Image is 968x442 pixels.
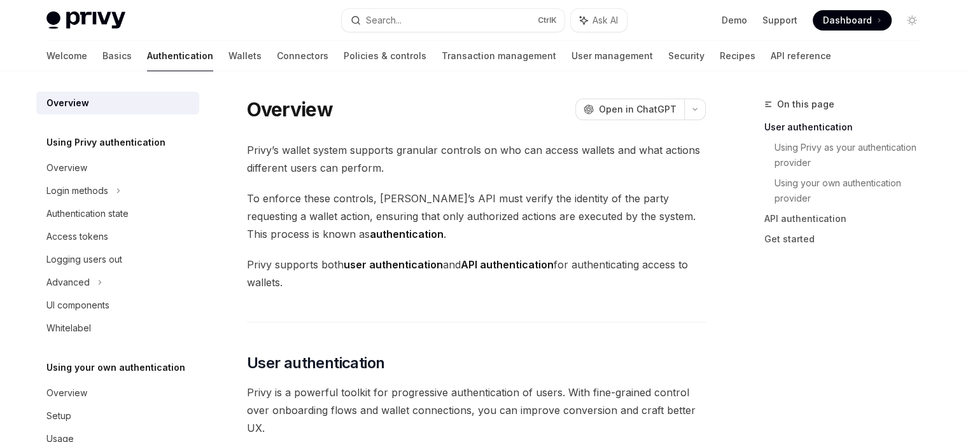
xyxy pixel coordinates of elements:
div: Logging users out [46,252,122,267]
a: Support [762,14,797,27]
a: API authentication [764,209,932,229]
span: Ctrl K [538,15,557,25]
div: Overview [46,160,87,176]
button: Open in ChatGPT [575,99,684,120]
span: Dashboard [823,14,872,27]
span: Privy’s wallet system supports granular controls on who can access wallets and what actions diffe... [247,141,706,177]
div: Setup [46,408,71,424]
span: On this page [777,97,834,112]
a: Wallets [228,41,262,71]
a: Setup [36,404,199,427]
strong: user authentication [344,258,443,271]
a: Demo [722,14,747,27]
h1: Overview [247,98,333,121]
a: Recipes [720,41,755,71]
a: Policies & controls [344,41,426,71]
a: Using your own authentication provider [775,173,932,209]
a: Authentication state [36,202,199,225]
a: Connectors [277,41,328,71]
div: UI components [46,298,109,313]
button: Ask AI [571,9,627,32]
a: User authentication [764,117,932,137]
a: Whitelabel [36,317,199,340]
div: Authentication state [46,206,129,221]
a: Access tokens [36,225,199,248]
strong: API authentication [461,258,554,271]
div: Overview [46,95,89,111]
a: Overview [36,156,199,179]
a: Overview [36,92,199,114]
div: Login methods [46,183,108,198]
a: Using Privy as your authentication provider [775,137,932,173]
a: Get started [764,229,932,249]
span: Privy is a powerful toolkit for progressive authentication of users. With fine-grained control ov... [247,383,706,437]
div: Access tokens [46,229,108,244]
span: Open in ChatGPT [599,103,677,116]
a: Transaction management [442,41,556,71]
span: Ask AI [593,14,618,27]
button: Toggle dark mode [902,10,922,31]
a: Basics [102,41,132,71]
div: Search... [366,13,402,28]
button: Search...CtrlK [342,9,565,32]
a: Dashboard [813,10,892,31]
div: Advanced [46,275,90,290]
div: Overview [46,385,87,401]
h5: Using your own authentication [46,360,185,375]
img: light logo [46,11,125,29]
h5: Using Privy authentication [46,135,165,150]
a: User management [572,41,653,71]
a: Overview [36,382,199,404]
a: Welcome [46,41,87,71]
a: Authentication [147,41,213,71]
span: Privy supports both and for authenticating access to wallets. [247,256,706,291]
a: UI components [36,294,199,317]
span: To enforce these controls, [PERSON_NAME]’s API must verify the identity of the party requesting a... [247,190,706,243]
strong: authentication [370,228,444,240]
a: Security [668,41,705,71]
a: API reference [771,41,831,71]
a: Logging users out [36,248,199,271]
span: User authentication [247,353,385,373]
div: Whitelabel [46,321,91,336]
